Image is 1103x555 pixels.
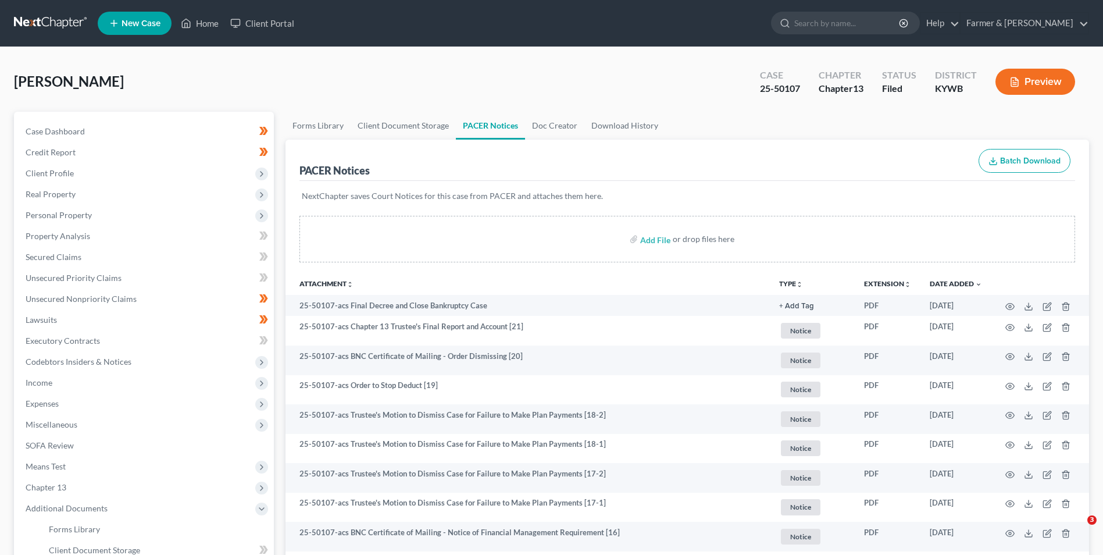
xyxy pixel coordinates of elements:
span: Batch Download [1000,156,1061,166]
div: Case [760,69,800,82]
a: Farmer & [PERSON_NAME] [961,13,1088,34]
a: Forms Library [285,112,351,140]
a: Credit Report [16,142,274,163]
button: + Add Tag [779,303,814,310]
button: TYPEunfold_more [779,280,803,288]
span: Additional Documents [26,503,108,513]
a: Notice [779,351,845,370]
td: [DATE] [920,493,991,522]
div: Filed [882,82,916,95]
span: Unsecured Nonpriority Claims [26,294,137,304]
a: Client Document Storage [351,112,456,140]
td: 25-50107-acs Trustee's Motion to Dismiss Case for Failure to Make Plan Payments [17-2] [285,463,770,493]
i: unfold_more [347,281,354,288]
span: Notice [781,411,820,427]
div: District [935,69,977,82]
span: Case Dashboard [26,126,85,136]
span: Income [26,378,52,387]
td: 25-50107-acs Chapter 13 Trustee's Final Report and Account [21] [285,316,770,346]
a: Notice [779,410,845,429]
span: Property Analysis [26,231,90,241]
a: Notice [779,527,845,546]
i: expand_more [975,281,982,288]
span: Real Property [26,189,76,199]
td: [DATE] [920,463,991,493]
td: PDF [855,522,920,552]
span: Executory Contracts [26,336,100,346]
td: 25-50107-acs Order to Stop Deduct [19] [285,375,770,405]
td: [DATE] [920,375,991,405]
td: PDF [855,434,920,464]
span: Personal Property [26,210,92,220]
span: Credit Report [26,147,76,157]
span: [PERSON_NAME] [14,73,124,90]
a: Notice [779,439,845,458]
span: New Case [122,19,160,28]
td: PDF [855,493,920,522]
span: Client Profile [26,168,74,178]
span: Miscellaneous [26,419,77,429]
div: Chapter [819,69,863,82]
td: [DATE] [920,404,991,434]
div: 25-50107 [760,82,800,95]
td: PDF [855,295,920,316]
span: Chapter 13 [26,482,66,492]
a: Notice [779,468,845,488]
div: PACER Notices [299,163,370,177]
iframe: Intercom live chat [1063,515,1091,543]
td: 25-50107-acs BNC Certificate of Mailing - Order Dismissing [20] [285,346,770,375]
a: Attachmentunfold_more [299,279,354,288]
div: KYWB [935,82,977,95]
span: Notice [781,529,820,545]
a: Client Portal [224,13,300,34]
span: Notice [781,499,820,515]
a: Help [920,13,959,34]
span: 13 [853,83,863,94]
td: [DATE] [920,434,991,464]
td: [DATE] [920,295,991,316]
td: 25-50107-acs Trustee's Motion to Dismiss Case for Failure to Make Plan Payments [18-2] [285,404,770,434]
p: NextChapter saves Court Notices for this case from PACER and attaches them here. [302,190,1073,202]
span: Unsecured Priority Claims [26,273,122,283]
td: 25-50107-acs BNC Certificate of Mailing - Notice of Financial Management Requirement [16] [285,522,770,552]
a: + Add Tag [779,300,845,311]
a: Notice [779,321,845,340]
a: Case Dashboard [16,121,274,142]
a: Executory Contracts [16,330,274,351]
a: Lawsuits [16,309,274,330]
span: Notice [781,323,820,339]
span: SOFA Review [26,440,74,450]
a: Date Added expand_more [930,279,982,288]
td: PDF [855,463,920,493]
td: PDF [855,316,920,346]
button: Batch Download [979,149,1070,173]
i: unfold_more [796,281,803,288]
span: Notice [781,382,820,397]
a: Home [175,13,224,34]
td: 25-50107-acs Trustee's Motion to Dismiss Case for Failure to Make Plan Payments [18-1] [285,434,770,464]
td: 25-50107-acs Final Decree and Close Bankruptcy Case [285,295,770,316]
span: Means Test [26,461,66,471]
div: or drop files here [673,233,734,245]
span: Notice [781,470,820,486]
i: unfold_more [904,281,911,288]
div: Status [882,69,916,82]
a: Forms Library [40,519,274,540]
span: Codebtors Insiders & Notices [26,357,131,367]
span: 3 [1087,515,1097,525]
a: Notice [779,380,845,399]
input: Search by name... [794,12,901,34]
td: PDF [855,346,920,375]
a: Property Analysis [16,226,274,247]
td: PDF [855,404,920,434]
td: [DATE] [920,316,991,346]
td: [DATE] [920,346,991,375]
button: Preview [995,69,1075,95]
span: Expenses [26,399,59,408]
span: Secured Claims [26,252,81,262]
a: Extensionunfold_more [864,279,911,288]
a: Secured Claims [16,247,274,268]
span: Notice [781,353,820,368]
span: Notice [781,440,820,456]
td: 25-50107-acs Trustee's Motion to Dismiss Case for Failure to Make Plan Payments [17-1] [285,493,770,522]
